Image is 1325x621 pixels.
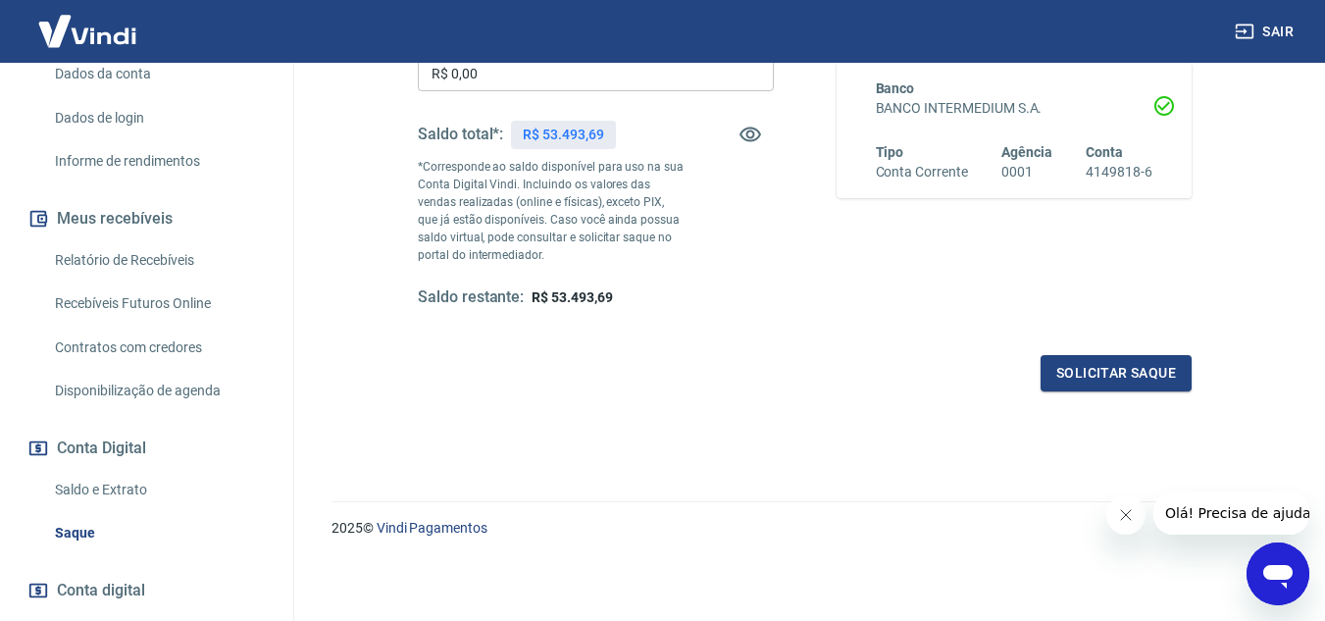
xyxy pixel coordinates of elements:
h6: Conta Corrente [876,162,968,182]
p: 2025 © [331,518,1278,539]
span: Banco [876,80,915,96]
a: Disponibilização de agenda [47,371,270,411]
a: Informe de rendimentos [47,141,270,181]
span: Tipo [876,144,904,160]
a: Recebíveis Futuros Online [47,284,270,324]
a: Vindi Pagamentos [377,520,487,536]
button: Conta Digital [24,427,270,470]
button: Solicitar saque [1041,355,1192,391]
h6: BANCO INTERMEDIUM S.A. [876,98,1153,119]
a: Dados da conta [47,54,270,94]
span: Olá! Precisa de ajuda? [12,14,165,29]
iframe: Fechar mensagem [1106,495,1146,535]
h5: Saldo restante: [418,287,524,308]
a: Saldo e Extrato [47,470,270,510]
h6: 0001 [1001,162,1052,182]
h5: Saldo total*: [418,125,503,144]
span: Conta [1086,144,1123,160]
a: Contratos com credores [47,328,270,368]
a: Dados de login [47,98,270,138]
iframe: Botão para abrir a janela de mensagens [1247,543,1309,605]
button: Meus recebíveis [24,197,270,240]
a: Conta digital [24,569,270,612]
a: Saque [47,513,270,553]
a: Relatório de Recebíveis [47,240,270,281]
p: R$ 53.493,69 [523,125,603,145]
p: *Corresponde ao saldo disponível para uso na sua Conta Digital Vindi. Incluindo os valores das ve... [418,158,685,264]
h6: 4149818-6 [1086,162,1152,182]
img: Vindi [24,1,151,61]
span: R$ 53.493,69 [532,289,612,305]
span: Agência [1001,144,1052,160]
span: Conta digital [57,577,145,604]
iframe: Mensagem da empresa [1153,492,1309,535]
button: Sair [1231,14,1301,50]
